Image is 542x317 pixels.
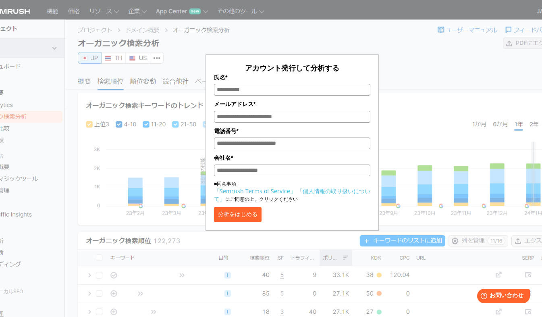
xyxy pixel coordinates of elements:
[214,100,370,108] label: メールアドレス*
[214,187,370,202] a: 「個人情報の取り扱いについて」
[214,207,262,222] button: 分析をはじめる
[214,180,370,203] p: ■同意事項 にご同意の上、クリックください
[214,187,296,195] a: 「Semrush Terms of Service」
[214,127,370,136] label: 電話番号*
[470,286,533,308] iframe: Help widget launcher
[245,63,339,73] span: アカウント発行して分析する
